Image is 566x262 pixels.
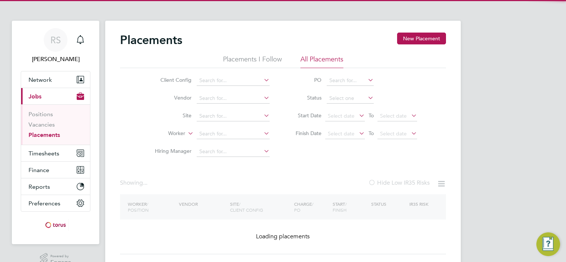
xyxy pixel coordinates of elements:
[368,179,430,187] label: Hide Low IR35 Risks
[366,128,376,138] span: To
[29,200,60,207] span: Preferences
[21,219,90,231] a: Go to home page
[21,71,90,88] button: Network
[397,33,446,44] button: New Placement
[380,112,407,119] span: Select date
[21,28,90,64] a: RS[PERSON_NAME]
[149,94,192,101] label: Vendor
[21,104,90,145] div: Jobs
[21,88,90,104] button: Jobs
[327,93,374,104] input: Select one
[328,130,354,137] span: Select date
[29,111,53,118] a: Positions
[143,179,147,187] span: ...
[29,121,55,128] a: Vacancies
[21,145,90,161] button: Timesheets
[12,21,99,244] nav: Main navigation
[366,111,376,120] span: To
[536,232,560,256] button: Engage Resource Center
[288,77,322,83] label: PO
[197,147,270,157] input: Search for...
[149,77,192,83] label: Client Config
[327,75,374,86] input: Search for...
[288,112,322,119] label: Start Date
[120,179,149,187] div: Showing
[328,112,354,119] span: Select date
[197,93,270,104] input: Search for...
[21,55,90,64] span: Ryan Scott
[197,129,270,139] input: Search for...
[21,195,90,211] button: Preferences
[380,130,407,137] span: Select date
[120,33,182,47] h2: Placements
[149,112,192,119] label: Site
[21,178,90,195] button: Reports
[29,76,52,83] span: Network
[29,150,59,157] span: Timesheets
[197,111,270,121] input: Search for...
[29,93,41,100] span: Jobs
[29,183,50,190] span: Reports
[288,130,322,137] label: Finish Date
[50,35,61,45] span: RS
[300,55,343,68] li: All Placements
[29,167,49,174] span: Finance
[29,131,60,138] a: Placements
[43,219,69,231] img: torus-logo-retina.png
[50,253,71,259] span: Powered by
[143,130,185,137] label: Worker
[197,75,270,86] input: Search for...
[21,162,90,178] button: Finance
[288,94,322,101] label: Status
[223,55,282,68] li: Placements I Follow
[149,148,192,154] label: Hiring Manager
